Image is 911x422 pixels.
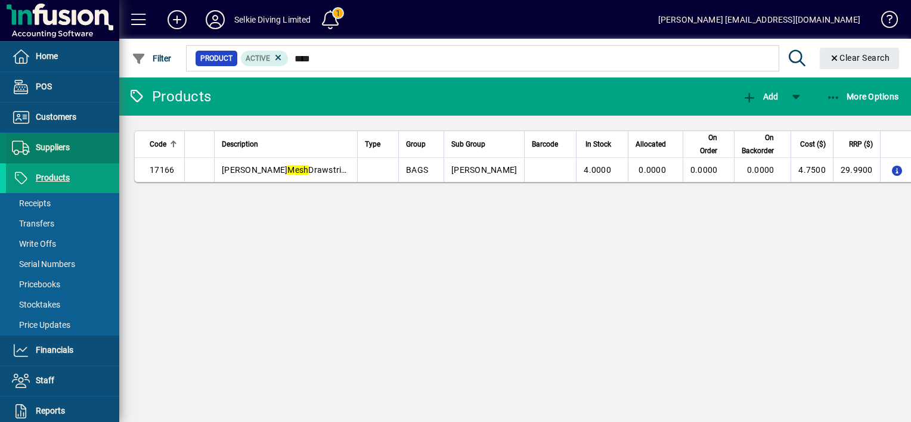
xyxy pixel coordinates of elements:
span: POS [36,82,52,91]
span: Serial Numbers [12,259,75,269]
a: Knowledge Base [872,2,896,41]
span: Group [406,138,426,151]
span: Barcode [532,138,558,151]
button: Add [158,9,196,30]
span: Financials [36,345,73,355]
em: Mesh [287,165,308,175]
a: Customers [6,103,119,132]
span: Active [246,54,270,63]
span: Suppliers [36,142,70,152]
span: 0.0000 [747,165,774,175]
span: Cost ($) [800,138,826,151]
div: Barcode [532,138,569,151]
a: Financials [6,336,119,365]
button: Profile [196,9,234,30]
span: 4.0000 [584,165,611,175]
span: Price Updates [12,320,70,330]
span: Sub Group [451,138,485,151]
div: Sub Group [451,138,517,151]
button: More Options [823,86,902,107]
div: Type [365,138,391,151]
span: Write Offs [12,239,56,249]
span: Code [150,138,166,151]
a: Receipts [6,193,119,213]
a: POS [6,72,119,102]
td: 29.9900 [833,158,880,182]
span: Receipts [12,198,51,208]
span: BAGS [406,165,428,175]
div: On Order [690,131,729,157]
td: 4.7500 [791,158,833,182]
span: Clear Search [829,53,890,63]
span: Description [222,138,258,151]
span: On Backorder [742,131,774,157]
div: On Backorder [742,131,785,157]
div: Products [128,87,211,106]
span: In Stock [585,138,611,151]
span: Pricebooks [12,280,60,289]
span: Stocktakes [12,300,60,309]
a: Transfers [6,213,119,234]
div: In Stock [584,138,622,151]
a: Serial Numbers [6,254,119,274]
span: Type [365,138,380,151]
span: [PERSON_NAME] Drawstring Bag [222,165,368,175]
span: Filter [132,54,172,63]
a: Suppliers [6,133,119,163]
div: Selkie Diving Limited [234,10,311,29]
a: Staff [6,366,119,396]
button: Clear [820,48,900,69]
button: Add [739,86,781,107]
a: Home [6,42,119,72]
div: Group [406,138,436,151]
span: 0.0000 [690,165,718,175]
a: Price Updates [6,315,119,335]
span: More Options [826,92,899,101]
div: Allocated [636,138,677,151]
div: Description [222,138,350,151]
span: Reports [36,406,65,415]
span: Product [200,52,233,64]
span: Add [742,92,778,101]
button: Filter [129,48,175,69]
a: Pricebooks [6,274,119,294]
mat-chip: Activation Status: Active [241,51,289,66]
span: Staff [36,376,54,385]
div: Code [150,138,177,151]
span: Transfers [12,219,54,228]
span: Customers [36,112,76,122]
span: 17166 [150,165,174,175]
span: Home [36,51,58,61]
span: Allocated [636,138,666,151]
span: RRP ($) [849,138,873,151]
span: 0.0000 [639,165,666,175]
div: [PERSON_NAME] [EMAIL_ADDRESS][DOMAIN_NAME] [658,10,860,29]
span: Products [36,173,70,182]
span: [PERSON_NAME] [451,165,517,175]
span: On Order [690,131,718,157]
a: Stocktakes [6,294,119,315]
a: Write Offs [6,234,119,254]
